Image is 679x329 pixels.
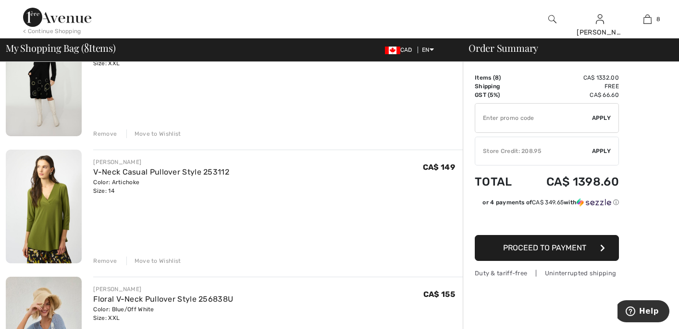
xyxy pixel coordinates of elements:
[23,27,81,35] div: < Continue Shopping
[93,305,233,322] div: Color: Blue/Off White Size: XXL
[475,269,619,278] div: Duty & tariff-free | Uninterrupted shipping
[524,73,619,82] td: CA$ 1332.00
[475,147,592,155] div: Store Credit: 208.95
[23,8,91,27] img: 1ère Avenue
[524,82,619,91] td: Free
[93,158,229,166] div: [PERSON_NAME]
[385,47,400,54] img: Canadian Dollar
[475,235,619,261] button: Proceed to Payment
[475,198,619,210] div: or 4 payments ofCA$ 349.65withSezzle Click to learn more about Sezzle
[457,43,673,53] div: Order Summary
[577,198,611,207] img: Sezzle
[617,300,669,324] iframe: Opens a widget where you can find more information
[475,104,592,132] input: Promo code
[423,163,455,172] span: CA$ 149
[6,43,116,53] span: My Shopping Bag ( Items)
[482,198,619,207] div: or 4 payments of with
[93,167,229,176] a: V-Neck Casual Pullover Style 253112
[643,13,652,25] img: My Bag
[596,14,604,23] a: Sign In
[93,285,233,294] div: [PERSON_NAME]
[385,47,416,53] span: CAD
[624,13,671,25] a: 8
[524,91,619,99] td: CA$ 66.60
[126,129,181,138] div: Move to Wishlist
[93,178,229,195] div: Color: Artichoke Size: 14
[656,15,660,23] span: 8
[596,13,604,25] img: My Info
[532,199,564,206] span: CA$ 349.65
[6,150,82,263] img: V-Neck Casual Pullover Style 253112
[475,210,619,232] iframe: PayPal-paypal
[592,147,611,155] span: Apply
[93,129,117,138] div: Remove
[475,165,524,198] td: Total
[577,27,623,37] div: [PERSON_NAME]
[93,294,233,304] a: Floral V-Neck Pullover Style 256838U
[423,290,455,299] span: CA$ 155
[548,13,556,25] img: search the website
[475,82,524,91] td: Shipping
[422,47,434,53] span: EN
[503,243,586,252] span: Proceed to Payment
[475,73,524,82] td: Items ( )
[524,165,619,198] td: CA$ 1398.60
[495,74,499,81] span: 8
[84,41,89,53] span: 8
[475,91,524,99] td: GST (5%)
[6,22,82,136] img: Knee-Length A-Line Dress Style 75147
[93,257,117,265] div: Remove
[592,114,611,122] span: Apply
[126,257,181,265] div: Move to Wishlist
